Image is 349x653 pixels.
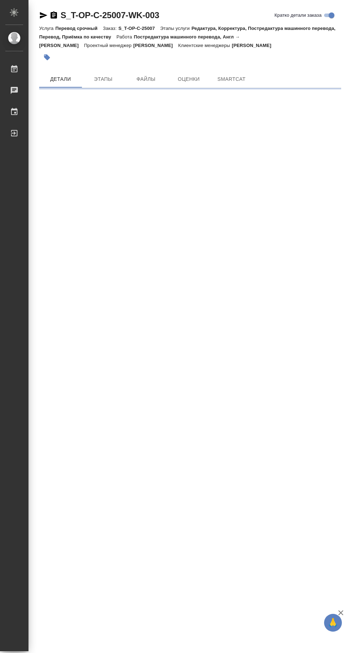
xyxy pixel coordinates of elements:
p: [PERSON_NAME] [133,43,178,48]
span: Детали [43,75,78,84]
span: Кратко детали заказа [275,12,322,19]
p: Клиентские менеджеры [178,43,232,48]
button: 🙏 [324,614,342,632]
span: 🙏 [327,615,339,630]
button: Добавить тэг [39,49,55,65]
a: S_T-OP-C-25007-WK-003 [61,10,159,20]
p: Услуга [39,26,55,31]
span: Оценки [172,75,206,84]
p: Проектный менеджер [84,43,133,48]
p: Этапы услуги [160,26,192,31]
button: Скопировать ссылку [50,11,58,20]
span: Этапы [86,75,120,84]
p: S_T-OP-C-25007 [118,26,160,31]
span: Файлы [129,75,163,84]
p: Работа [116,34,134,40]
p: Постредактура машинного перевода, Англ → [PERSON_NAME] [39,34,240,48]
button: Скопировать ссылку для ЯМессенджера [39,11,48,20]
p: [PERSON_NAME] [232,43,277,48]
p: Заказ: [103,26,118,31]
p: Перевод срочный [55,26,103,31]
span: SmartCat [214,75,249,84]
